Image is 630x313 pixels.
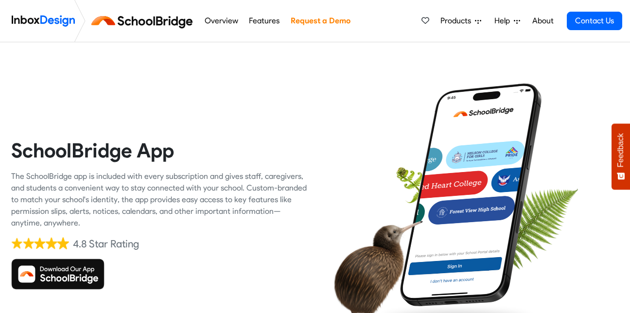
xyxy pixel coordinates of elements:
[529,11,556,31] a: About
[494,15,514,27] span: Help
[202,11,241,31] a: Overview
[246,11,282,31] a: Features
[288,11,353,31] a: Request a Demo
[437,11,485,31] a: Products
[440,15,475,27] span: Products
[11,259,105,290] img: Download SchoolBridge App
[11,171,308,229] div: The SchoolBridge app is included with every subscription and gives staff, caregivers, and student...
[393,83,549,307] img: phone.png
[616,133,625,167] span: Feedback
[490,11,524,31] a: Help
[567,12,622,30] a: Contact Us
[89,9,199,33] img: schoolbridge logo
[73,237,139,251] div: 4.8 Star Rating
[11,138,308,163] heading: SchoolBridge App
[612,123,630,190] button: Feedback - Show survey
